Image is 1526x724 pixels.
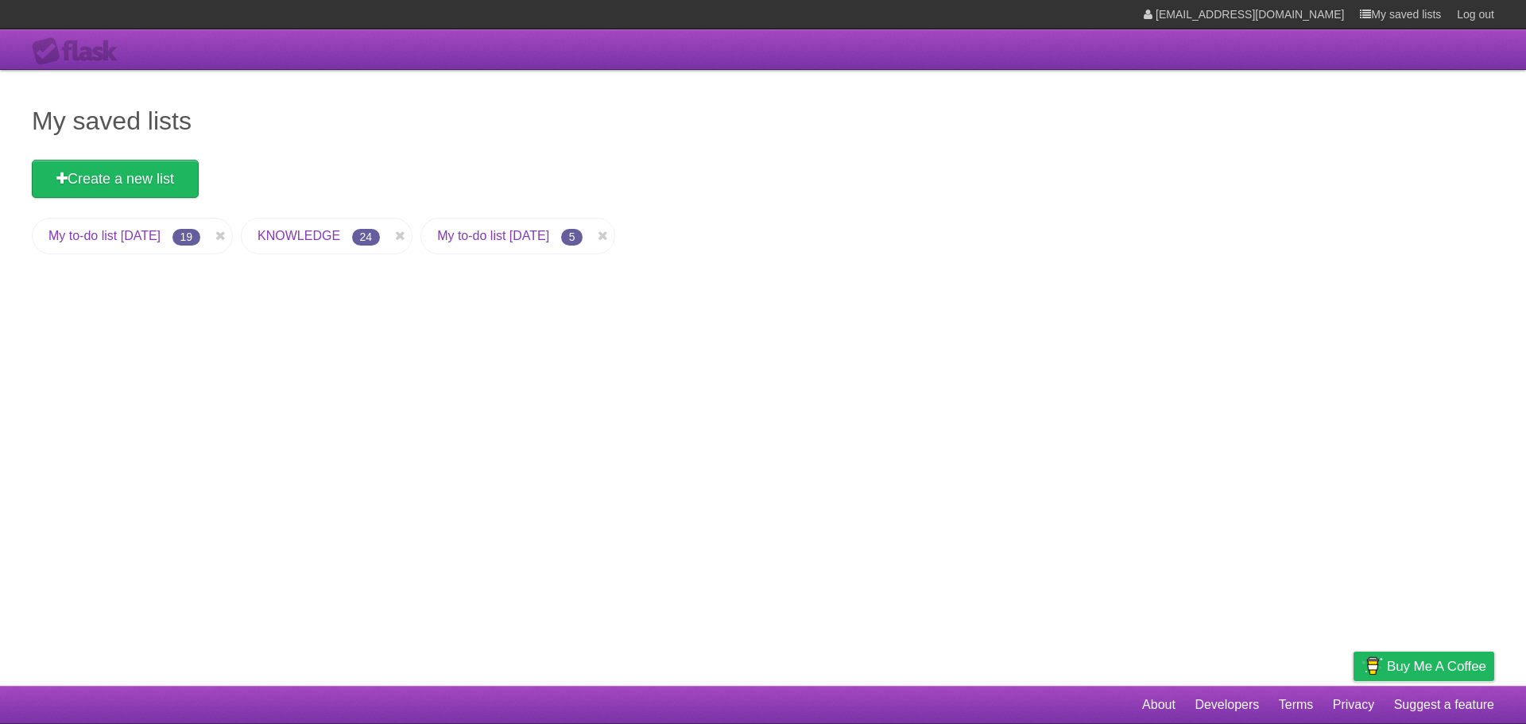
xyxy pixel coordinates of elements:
h1: My saved lists [32,102,1494,140]
span: 19 [172,229,201,246]
a: Create a new list [32,160,199,198]
a: Privacy [1333,690,1374,720]
a: Terms [1279,690,1314,720]
a: My to-do list [DATE] [48,229,161,242]
a: About [1142,690,1175,720]
a: My to-do list [DATE] [437,229,549,242]
img: Buy me a coffee [1361,652,1383,679]
a: Developers [1195,690,1259,720]
div: Flask [32,37,127,66]
span: 24 [352,229,381,246]
a: Buy me a coffee [1354,652,1494,681]
span: 5 [561,229,583,246]
a: KNOWLEDGE [258,229,340,242]
a: Suggest a feature [1394,690,1494,720]
span: Buy me a coffee [1387,652,1486,680]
